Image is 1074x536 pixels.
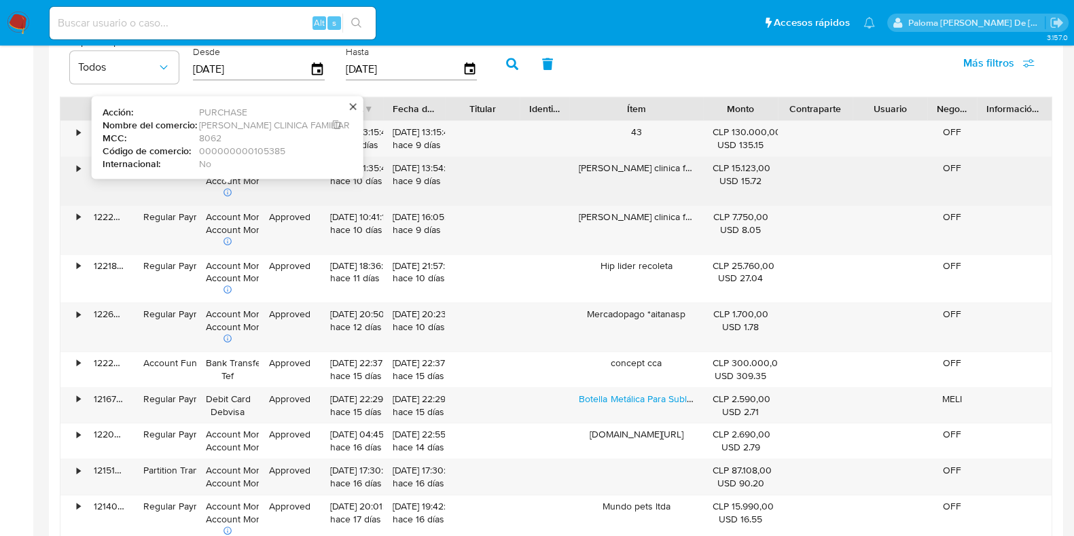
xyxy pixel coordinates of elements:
[908,16,1045,29] p: paloma.falcondesoto@mercadolibre.cl
[50,14,376,32] input: Buscar usuario o caso...
[1046,32,1067,43] span: 3.157.0
[863,17,875,29] a: Notificaciones
[332,16,336,29] span: s
[1050,16,1064,30] a: Salir
[774,16,850,30] span: Accesos rápidos
[314,16,325,29] span: Alt
[342,14,370,33] button: search-icon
